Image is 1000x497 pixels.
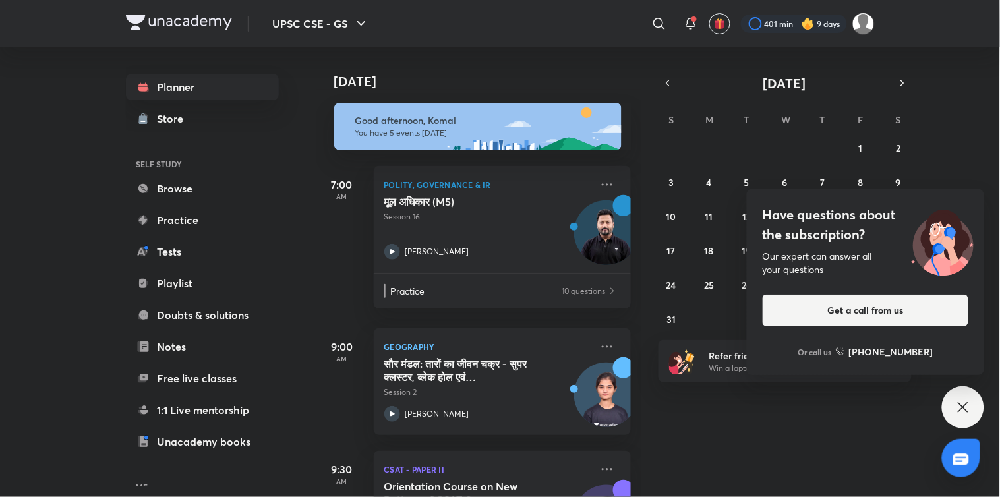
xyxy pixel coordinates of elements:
[677,74,893,92] button: [DATE]
[699,171,720,192] button: August 4, 2025
[661,308,682,330] button: August 31, 2025
[126,105,279,132] a: Store
[384,461,591,477] p: CSAT - Paper II
[699,274,720,295] button: August 25, 2025
[666,210,676,223] abbr: August 10, 2025
[126,15,232,30] img: Company Logo
[384,357,548,384] h5: सौर मंडल: तारों का जीवन चक्र - सुपर क्‍लस्‍टर, ब्‍लेक होल एवं चन्‍द्रशेखर सीमा आदि
[850,171,871,192] button: August 8, 2025
[666,313,676,326] abbr: August 31, 2025
[858,142,862,154] abbr: August 1, 2025
[858,113,863,126] abbr: Friday
[763,250,968,276] div: Our expert can answer all your questions
[384,211,591,223] p: Session 16
[405,408,469,420] p: [PERSON_NAME]
[158,111,192,127] div: Store
[316,339,368,355] h5: 9:00
[384,386,591,398] p: Session 2
[334,74,644,90] h4: [DATE]
[743,210,751,223] abbr: August 12, 2025
[901,205,984,276] img: ttu_illustration_new.svg
[736,274,757,295] button: August 26, 2025
[820,113,825,126] abbr: Thursday
[763,295,968,326] button: Get a call from us
[763,205,968,245] h4: Have questions about the subscription?
[744,176,750,189] abbr: August 5, 2025
[607,284,618,298] img: Practice available
[836,345,933,359] a: [PHONE_NUMBER]
[736,171,757,192] button: August 5, 2025
[661,206,682,227] button: August 10, 2025
[126,175,279,202] a: Browse
[781,113,790,126] abbr: Wednesday
[355,115,610,127] h6: Good afternoon, Komal
[714,18,726,30] img: avatar
[668,113,674,126] abbr: Sunday
[705,245,714,257] abbr: August 18, 2025
[405,246,469,258] p: [PERSON_NAME]
[742,279,752,291] abbr: August 26, 2025
[661,240,682,261] button: August 17, 2025
[355,128,610,138] p: You have 5 events [DATE]
[896,113,901,126] abbr: Saturday
[736,206,757,227] button: August 12, 2025
[126,15,232,34] a: Company Logo
[661,171,682,192] button: August 3, 2025
[668,176,674,189] abbr: August 3, 2025
[858,176,863,189] abbr: August 8, 2025
[774,171,795,192] button: August 6, 2025
[667,245,676,257] abbr: August 17, 2025
[896,176,901,189] abbr: August 9, 2025
[850,137,871,158] button: August 1, 2025
[126,334,279,360] a: Notes
[709,13,730,34] button: avatar
[669,348,695,374] img: referral
[126,74,279,100] a: Planner
[820,176,825,189] abbr: August 7, 2025
[888,171,909,192] button: August 9, 2025
[852,13,875,35] img: Komal
[704,279,714,291] abbr: August 25, 2025
[896,142,900,154] abbr: August 2, 2025
[744,113,750,126] abbr: Tuesday
[849,345,933,359] h6: [PHONE_NUMBER]
[126,153,279,175] h6: SELF STUDY
[812,171,833,192] button: August 7, 2025
[126,428,279,455] a: Unacademy books
[265,11,377,37] button: UPSC CSE - GS
[736,240,757,261] button: August 19, 2025
[661,274,682,295] button: August 24, 2025
[666,279,676,291] abbr: August 24, 2025
[742,245,751,257] abbr: August 19, 2025
[707,176,712,189] abbr: August 4, 2025
[126,207,279,233] a: Practice
[782,176,787,189] abbr: August 6, 2025
[699,240,720,261] button: August 18, 2025
[705,210,713,223] abbr: August 11, 2025
[709,363,871,374] p: Win a laptop, vouchers & more
[384,177,591,192] p: Polity, Governance & IR
[384,195,548,208] h5: मूल अधिकार (M5)
[391,284,561,298] p: Practice
[316,461,368,477] h5: 9:30
[562,284,606,298] p: 10 questions
[316,477,368,485] p: AM
[316,192,368,200] p: AM
[699,206,720,227] button: August 11, 2025
[316,177,368,192] h5: 7:00
[709,349,871,363] h6: Refer friends
[126,270,279,297] a: Playlist
[126,239,279,265] a: Tests
[384,339,591,355] p: Geography
[334,103,622,150] img: afternoon
[763,74,806,92] span: [DATE]
[126,302,279,328] a: Doubts & solutions
[575,370,638,433] img: Avatar
[575,208,638,271] img: Avatar
[316,355,368,363] p: AM
[888,137,909,158] button: August 2, 2025
[802,17,815,30] img: streak
[706,113,714,126] abbr: Monday
[126,365,279,392] a: Free live classes
[126,397,279,423] a: 1:1 Live mentorship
